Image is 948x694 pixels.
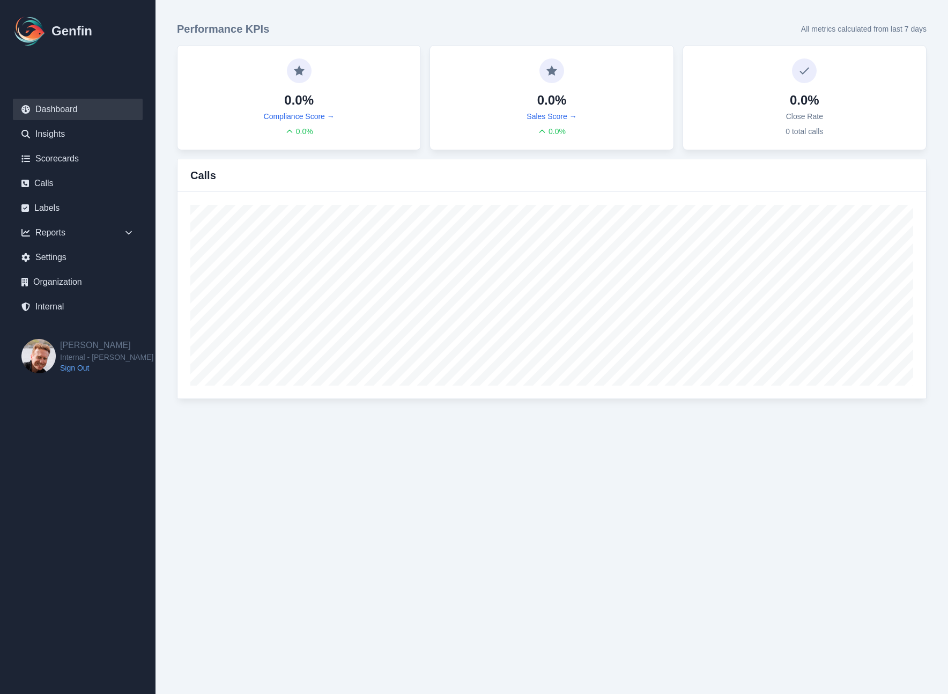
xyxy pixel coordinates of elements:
a: Labels [13,197,143,219]
p: Close Rate [786,111,823,122]
a: Insights [13,123,143,145]
h3: Calls [190,168,216,183]
a: Scorecards [13,148,143,169]
h4: 0.0% [790,92,819,109]
a: Sign Out [60,363,153,373]
a: Organization [13,271,143,293]
h2: [PERSON_NAME] [60,339,153,352]
a: Calls [13,173,143,194]
p: 0 total calls [786,126,823,137]
div: Reports [13,222,143,243]
div: 0.0 % [285,126,313,137]
h4: 0.0% [284,92,314,109]
a: Sales Score → [527,111,576,122]
div: 0.0 % [538,126,566,137]
h3: Performance KPIs [177,21,269,36]
a: Dashboard [13,99,143,120]
h1: Genfin [51,23,92,40]
img: Brian Dunagan [21,339,56,373]
img: Logo [13,14,47,48]
h4: 0.0% [537,92,567,109]
a: Settings [13,247,143,268]
span: Internal - [PERSON_NAME] [60,352,153,363]
a: Compliance Score → [264,111,335,122]
p: All metrics calculated from last 7 days [801,24,927,34]
a: Internal [13,296,143,318]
